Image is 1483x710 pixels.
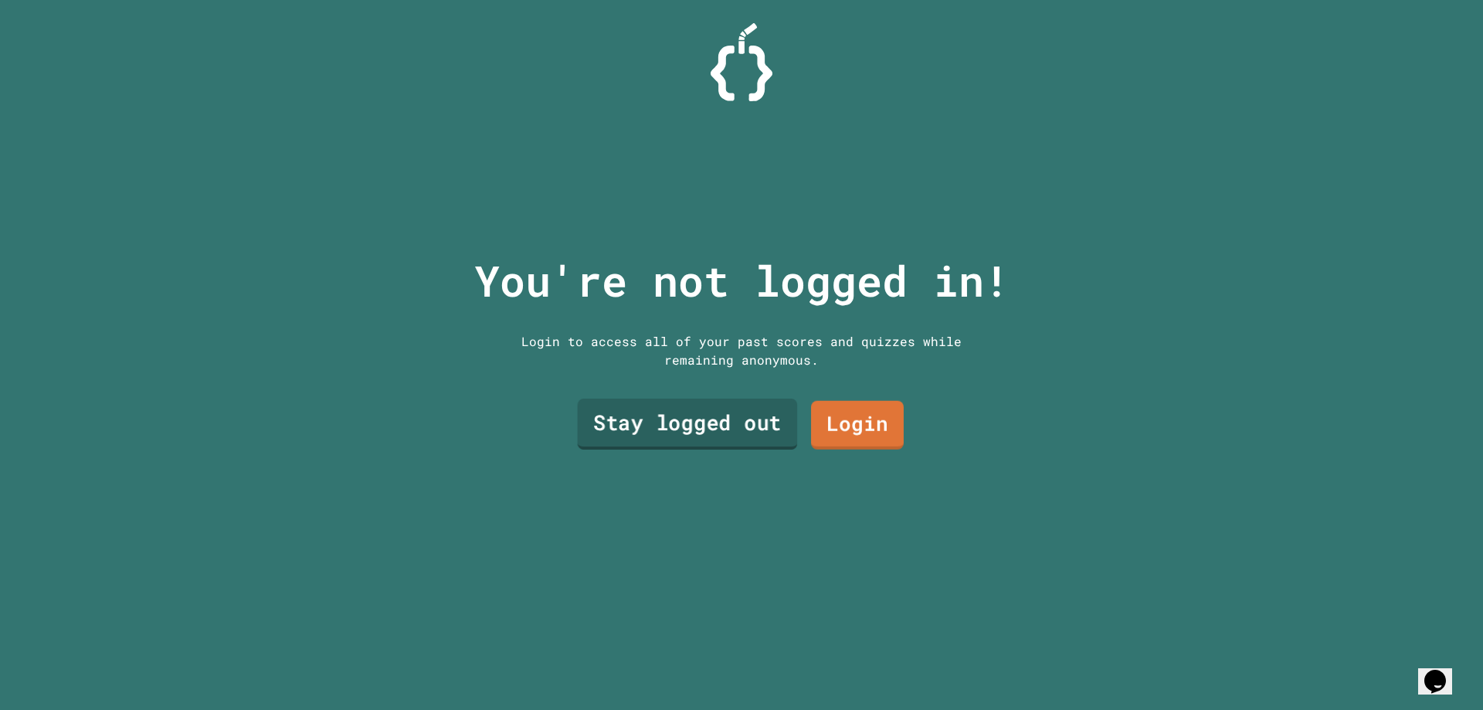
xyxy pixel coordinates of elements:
div: Login to access all of your past scores and quizzes while remaining anonymous. [510,332,973,369]
a: Stay logged out [578,399,798,450]
p: You're not logged in! [474,249,1010,313]
a: Login [811,401,904,450]
iframe: chat widget [1418,648,1468,695]
img: Logo.svg [711,23,772,101]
